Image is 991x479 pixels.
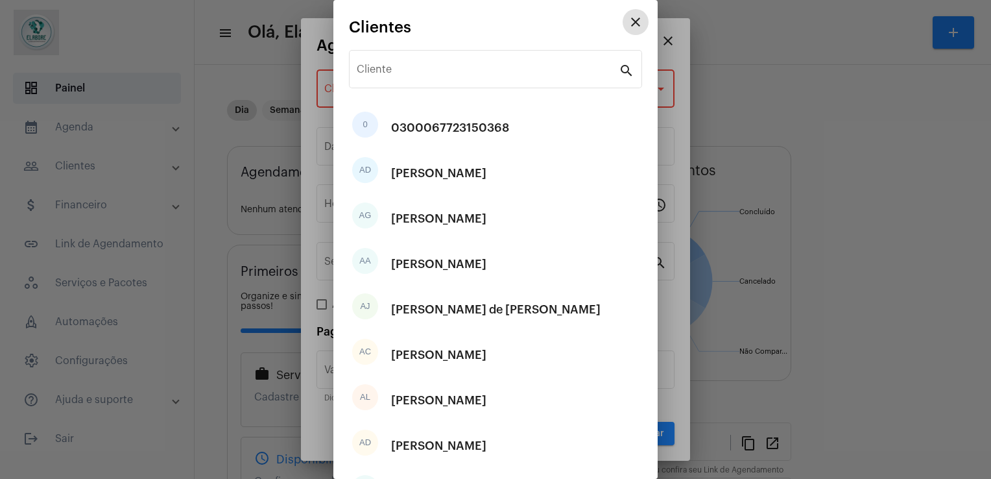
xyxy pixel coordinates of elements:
div: [PERSON_NAME] [391,154,486,193]
div: [PERSON_NAME] [391,336,486,375]
div: AC [352,339,378,365]
div: AL [352,384,378,410]
div: [PERSON_NAME] de [PERSON_NAME] [391,290,601,329]
div: AD [352,157,378,183]
div: [PERSON_NAME] [391,199,486,238]
div: [PERSON_NAME] [391,426,486,465]
div: AA [352,248,378,274]
span: Clientes [349,19,411,36]
div: AJ [352,293,378,319]
div: [PERSON_NAME] [391,381,486,420]
div: 0 [352,112,378,138]
mat-icon: close [628,14,643,30]
div: 0300067723150368 [391,108,509,147]
mat-icon: search [619,62,634,78]
div: AG [352,203,378,228]
div: AD [352,430,378,456]
div: [PERSON_NAME] [391,245,486,284]
input: Pesquisar cliente [357,66,619,78]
